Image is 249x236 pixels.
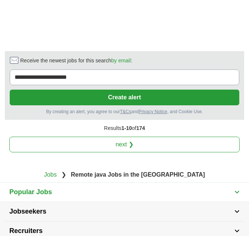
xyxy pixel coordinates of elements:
span: Receive the newest jobs for this search : [20,57,132,65]
span: Recruiters [9,226,43,236]
a: next ❯ [9,137,240,152]
img: toggle icon [234,229,240,233]
a: T&Cs [120,109,131,114]
img: toggle icon [234,190,240,194]
div: By creating an alert, you agree to our and , and Cookie Use. [10,108,239,115]
button: Create alert [10,90,239,105]
a: by email [111,58,131,63]
span: 174 [136,125,145,131]
span: 1-10 [122,125,132,131]
span: Jobseekers [9,206,46,217]
a: Jobs [44,171,57,178]
strong: Remote java Jobs in the [GEOGRAPHIC_DATA] [71,171,205,178]
span: Popular Jobs [9,187,52,197]
img: toggle icon [234,210,240,213]
div: Results of [5,120,244,137]
span: ❯ [61,171,66,178]
a: Privacy Notice [139,109,167,114]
